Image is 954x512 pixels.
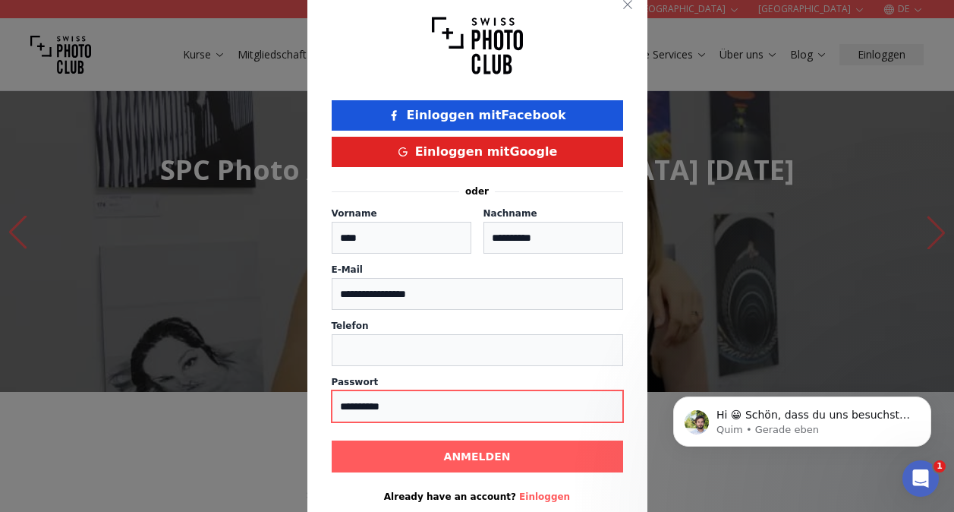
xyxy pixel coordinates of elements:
[332,441,623,472] button: Anmelden
[432,443,523,470] span: Anmelden
[332,321,369,331] label: Telefon
[432,9,523,82] img: Swiss photo club
[332,137,623,167] button: Einloggen mitGoogle
[332,377,379,387] label: Passwort
[332,100,623,131] button: Einloggen mitFacebook
[332,264,363,275] label: E-Mail
[650,365,954,471] iframe: Intercom notifications Nachricht
[934,460,946,472] span: 1
[483,208,537,219] label: Nachname
[465,185,489,198] p: oder
[519,491,570,503] button: Einloggen
[902,460,939,497] iframe: Intercom live chat
[332,491,623,503] p: Already have an account?
[332,208,377,219] label: Vorname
